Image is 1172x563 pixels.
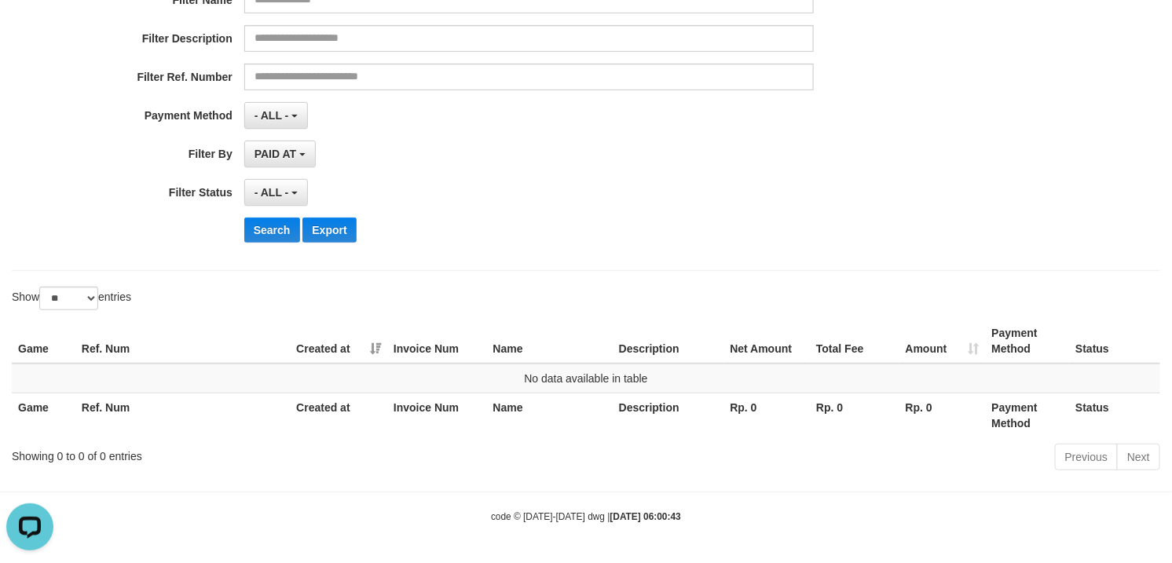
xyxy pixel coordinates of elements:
small: code © [DATE]-[DATE] dwg | [491,511,681,522]
th: Invoice Num [387,319,487,364]
button: PAID AT [244,141,316,167]
button: - ALL - [244,179,308,206]
span: PAID AT [255,148,296,160]
th: Ref. Num [75,393,290,437]
th: Net Amount [723,319,810,364]
span: - ALL - [255,186,289,199]
a: Next [1117,444,1160,470]
button: Export [302,218,356,243]
th: Status [1069,393,1160,437]
button: Search [244,218,300,243]
th: Rp. 0 [899,393,986,437]
div: Showing 0 to 0 of 0 entries [12,442,477,464]
th: Description [613,319,724,364]
th: Name [487,393,613,437]
td: No data available in table [12,364,1160,393]
th: Name [487,319,613,364]
th: Game [12,319,75,364]
strong: [DATE] 06:00:43 [610,511,681,522]
th: Payment Method [986,319,1070,364]
th: Invoice Num [387,393,487,437]
th: Rp. 0 [810,393,899,437]
span: - ALL - [255,109,289,122]
th: Amount: activate to sort column ascending [899,319,986,364]
th: Total Fee [810,319,899,364]
th: Status [1069,319,1160,364]
a: Previous [1055,444,1118,470]
th: Created at [290,393,387,437]
th: Ref. Num [75,319,290,364]
button: Open LiveChat chat widget [6,6,53,53]
th: Description [613,393,724,437]
th: Payment Method [986,393,1070,437]
th: Rp. 0 [723,393,810,437]
label: Show entries [12,287,131,310]
th: Game [12,393,75,437]
th: Created at: activate to sort column ascending [290,319,387,364]
button: - ALL - [244,102,308,129]
select: Showentries [39,287,98,310]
